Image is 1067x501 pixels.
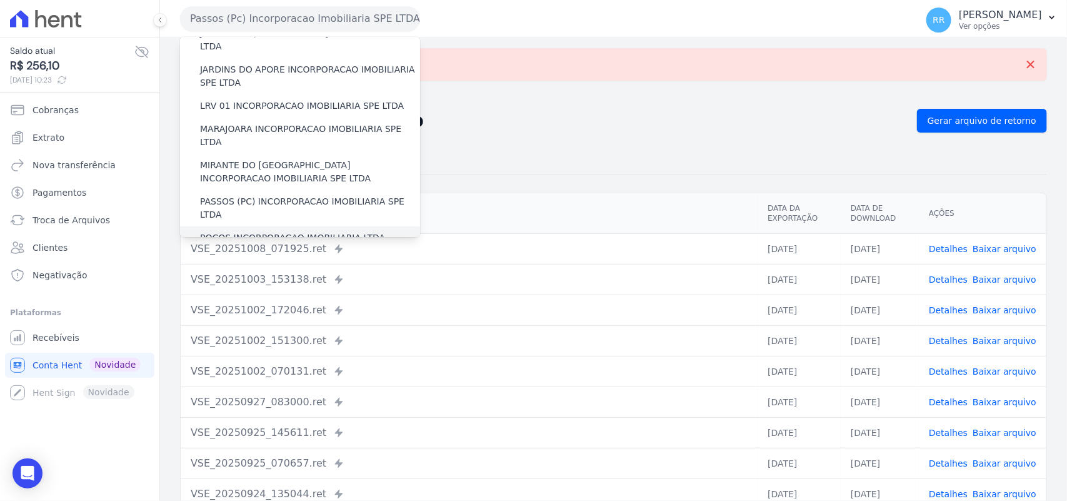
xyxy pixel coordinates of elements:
div: VSE_20251002_070131.ret [191,364,748,379]
a: Gerar arquivo de retorno [917,109,1047,133]
td: [DATE] [758,295,841,325]
label: JARDIM UNIQUE INCORPORAÇÃO IMOBILIARIA SPE LTDA [200,27,420,53]
h2: Exportações de Retorno [180,112,907,129]
div: VSE_20251002_172046.ret [191,303,748,318]
span: Saldo atual [10,44,134,58]
a: Detalhes [929,336,968,346]
div: VSE_20250925_145611.ret [191,425,748,440]
div: VSE_20250925_070657.ret [191,456,748,471]
label: MIRANTE DO [GEOGRAPHIC_DATA] INCORPORACAO IMOBILIARIA SPE LTDA [200,159,420,185]
span: Cobranças [33,104,79,116]
a: Baixar arquivo [973,489,1036,499]
nav: Sidebar [10,98,149,405]
a: Detalhes [929,305,968,315]
td: [DATE] [841,417,919,448]
div: Plataformas [10,305,149,320]
th: Data da Exportação [758,193,841,234]
a: Baixar arquivo [973,305,1036,315]
button: RR [PERSON_NAME] Ver opções [916,3,1067,38]
th: Arquivo [181,193,758,234]
label: POCOS INCORPORACAO IMOBILIARIA LTDA [200,231,385,245]
label: JARDINS DO APORE INCORPORACAO IMOBILIARIA SPE LTDA [200,63,420,89]
span: Novidade [89,358,141,372]
td: [DATE] [758,448,841,478]
td: [DATE] [841,233,919,264]
td: [DATE] [841,264,919,295]
a: Baixar arquivo [973,244,1036,254]
a: Baixar arquivo [973,428,1036,438]
a: Detalhes [929,397,968,407]
th: Data de Download [841,193,919,234]
a: Conta Hent Novidade [5,353,154,378]
td: [DATE] [758,264,841,295]
a: Detalhes [929,244,968,254]
td: [DATE] [841,356,919,387]
td: [DATE] [841,295,919,325]
span: Troca de Arquivos [33,214,110,226]
button: Passos (Pc) Incorporacao Imobiliaria SPE LTDA [180,6,420,31]
a: Detalhes [929,428,968,438]
td: [DATE] [841,387,919,417]
a: Baixar arquivo [973,367,1036,377]
td: [DATE] [758,356,841,387]
td: [DATE] [841,448,919,478]
a: Negativação [5,263,154,288]
div: Open Intercom Messenger [13,458,43,488]
td: [DATE] [758,417,841,448]
a: Baixar arquivo [973,397,1036,407]
span: Extrato [33,131,64,144]
td: [DATE] [758,387,841,417]
a: Baixar arquivo [973,275,1036,285]
span: Negativação [33,269,88,281]
td: [DATE] [841,325,919,356]
a: Clientes [5,235,154,260]
a: Detalhes [929,458,968,468]
span: Nova transferência [33,159,116,171]
label: PASSOS (PC) INCORPORACAO IMOBILIARIA SPE LTDA [200,195,420,221]
a: Troca de Arquivos [5,208,154,233]
a: Baixar arquivo [973,336,1036,346]
span: R$ 256,10 [10,58,134,74]
a: Detalhes [929,275,968,285]
a: Detalhes [929,367,968,377]
div: VSE_20251003_153138.ret [191,272,748,287]
label: LRV 01 INCORPORACAO IMOBILIARIA SPE LTDA [200,99,404,113]
th: Ações [919,193,1046,234]
span: RR [933,16,944,24]
a: Baixar arquivo [973,458,1036,468]
span: Conta Hent [33,359,82,372]
span: [DATE] 10:23 [10,74,134,86]
span: Pagamentos [33,186,86,199]
p: Ver opções [959,21,1042,31]
span: Recebíveis [33,331,79,344]
div: VSE_20251008_071925.ret [191,241,748,256]
a: Pagamentos [5,180,154,205]
nav: Breadcrumb [180,91,1047,104]
p: [PERSON_NAME] [959,9,1042,21]
a: Recebíveis [5,325,154,350]
label: MARAJOARA INCORPORACAO IMOBILIARIA SPE LTDA [200,123,420,149]
a: Nova transferência [5,153,154,178]
td: [DATE] [758,233,841,264]
a: Extrato [5,125,154,150]
a: Cobranças [5,98,154,123]
a: Detalhes [929,489,968,499]
div: VSE_20250927_083000.ret [191,395,748,410]
span: Clientes [33,241,68,254]
td: [DATE] [758,325,841,356]
div: VSE_20251002_151300.ret [191,333,748,348]
span: Gerar arquivo de retorno [928,114,1036,127]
